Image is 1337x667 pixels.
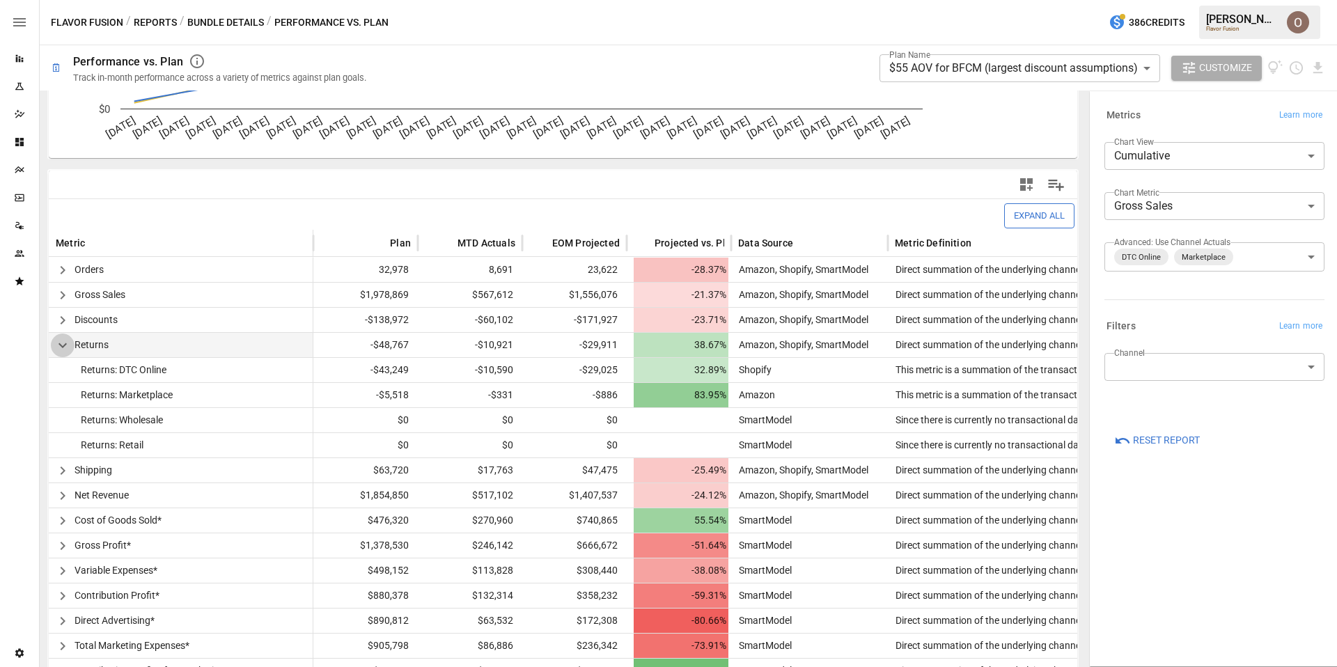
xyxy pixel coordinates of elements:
[1004,203,1074,228] button: Expand All
[1114,236,1230,248] label: Advanced: Use Channel Actuals
[390,236,411,250] span: Plan
[890,515,1151,526] span: Direct summation of the underlying channel-specific values.
[1114,347,1145,359] label: Channel
[1040,169,1072,201] button: Manage Columns
[51,14,123,31] button: Flavor Fusion
[1104,142,1324,170] div: Cumulative
[529,333,620,357] span: -$29,911
[665,114,698,141] text: [DATE]
[75,389,173,400] span: Returns: Marketplace
[75,289,125,300] span: Gross Sales
[425,634,515,658] span: $86,886
[733,364,772,375] span: Shopify
[634,609,728,633] span: -80.66%
[320,258,411,282] span: 32,978
[890,540,1151,551] span: Direct summation of the underlying channel-specific values.
[890,314,1151,325] span: Direct summation of the underlying channel-specific values.
[1114,187,1159,198] label: Chart Metric
[73,55,183,68] div: Performance vs. Plan
[318,114,351,141] text: [DATE]
[634,308,728,332] span: -23.71%
[211,114,244,141] text: [DATE]
[634,558,728,583] span: -38.08%
[1288,60,1304,76] button: Schedule report
[425,508,515,533] span: $270,960
[267,14,272,31] div: /
[425,583,515,608] span: $132,314
[187,14,264,31] button: Bundle Details
[634,508,728,533] span: 55.54%
[529,433,620,457] span: $0
[634,258,728,282] span: -28.37%
[733,464,868,476] span: Amazon, Shopify, SmartModel
[639,114,672,141] text: [DATE]
[890,464,1151,476] span: Direct summation of the underlying channel-specific values.
[529,508,620,533] span: $740,865
[890,565,1151,576] span: Direct summation of the underlying channel-specific values.
[1171,56,1262,81] button: Customize
[634,533,728,558] span: -51.64%
[1267,56,1283,81] button: View documentation
[320,558,411,583] span: $498,152
[320,433,411,457] span: $0
[634,358,728,382] span: 32.89%
[733,339,868,350] span: Amazon, Shopify, SmartModel
[320,483,411,508] span: $1,854,850
[75,565,157,576] span: Variable Expenses*
[1279,3,1318,42] button: Oleksii Flok
[320,408,411,432] span: $0
[733,314,868,325] span: Amazon, Shopify, SmartModel
[634,383,728,407] span: 83.95%
[733,414,792,425] span: SmartModel
[890,364,1253,375] span: This metric is a summation of the transactional data pulled from the respective API.
[890,389,1253,400] span: This metric is a summation of the transactional data pulled from the respective API.
[733,439,792,450] span: SmartModel
[291,114,325,141] text: [DATE]
[134,14,177,31] button: Reports
[691,114,725,141] text: [DATE]
[371,114,405,141] text: [DATE]
[184,114,217,141] text: [DATE]
[529,383,620,407] span: -$886
[320,634,411,658] span: $905,798
[1107,108,1141,123] h6: Metrics
[1107,319,1136,334] h6: Filters
[634,283,728,307] span: -21.37%
[772,114,806,141] text: [DATE]
[265,114,298,141] text: [DATE]
[890,640,1151,651] span: Direct summation of the underlying channel-specific values.
[634,233,653,253] button: Sort
[529,458,620,482] span: $47,475
[75,640,189,651] span: Total Marketing Expenses*
[890,264,1151,275] span: Direct summation of the underlying channel-specific values.
[733,289,868,300] span: Amazon, Shopify, SmartModel
[529,558,620,583] span: $308,440
[425,533,515,558] span: $246,142
[75,540,131,551] span: Gross Profit*
[320,358,411,382] span: -$43,249
[1116,249,1166,265] span: DTC Online
[73,72,366,83] div: Track in-month performance across a variety of metrics against plan goals.
[237,114,271,141] text: [DATE]
[320,283,411,307] span: $1,978,869
[1206,26,1279,32] div: Flavor Fusion
[320,508,411,533] span: $476,320
[973,233,992,253] button: Sort
[126,14,131,31] div: /
[879,54,1160,82] div: $55 AOV for BFCM (largest discount assumptions)
[104,114,137,141] text: [DATE]
[437,233,456,253] button: Sort
[558,114,592,141] text: [DATE]
[478,114,511,141] text: [DATE]
[75,314,118,325] span: Discounts
[634,333,728,357] span: 38.67%
[425,483,515,508] span: $517,102
[733,565,792,576] span: SmartModel
[131,114,164,141] text: [DATE]
[745,114,779,141] text: [DATE]
[320,609,411,633] span: $890,812
[1279,320,1322,333] span: Learn more
[398,114,431,141] text: [DATE]
[890,289,1151,300] span: Direct summation of the underlying channel-specific values.
[180,14,185,31] div: /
